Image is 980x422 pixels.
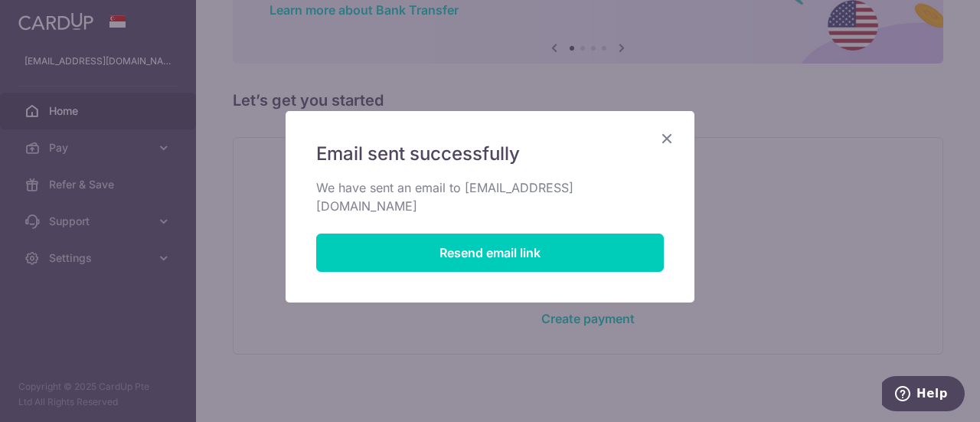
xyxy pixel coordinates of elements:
p: We have sent an email to [EMAIL_ADDRESS][DOMAIN_NAME] [316,178,664,215]
button: Close [658,129,676,148]
button: Resend email link [316,234,664,272]
iframe: Opens a widget where you can find more information [882,376,965,414]
span: Email sent successfully [316,142,520,166]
